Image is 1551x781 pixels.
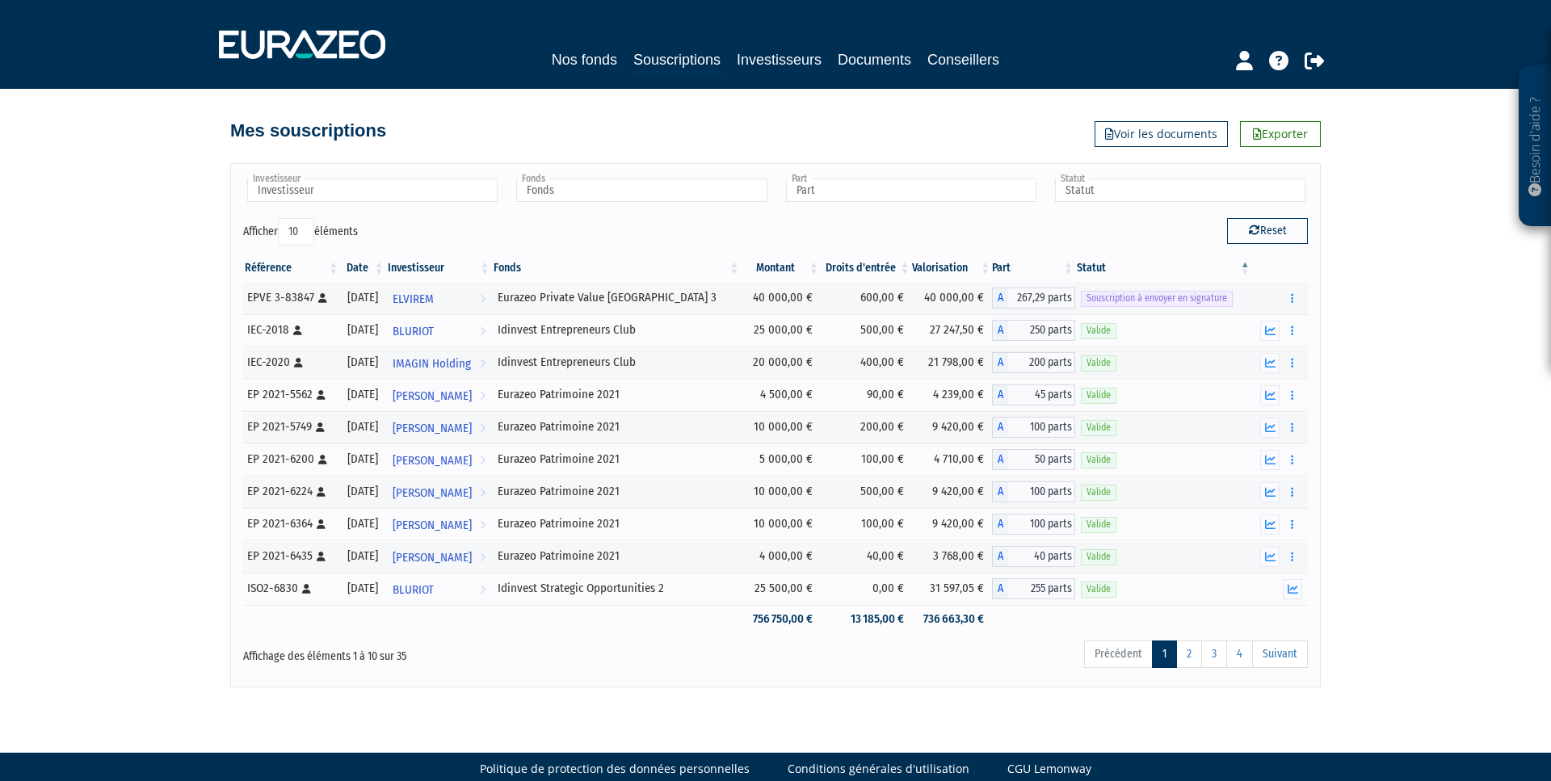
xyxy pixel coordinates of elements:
[480,761,750,777] a: Politique de protection des données personnelles
[386,346,492,379] a: IMAGIN Holding
[1008,546,1075,567] span: 40 parts
[741,476,821,508] td: 10 000,00 €
[741,411,821,443] td: 10 000,00 €
[992,288,1008,309] span: A
[1081,485,1116,500] span: Valide
[1226,640,1253,668] a: 4
[1081,452,1116,468] span: Valide
[386,508,492,540] a: [PERSON_NAME]
[480,510,485,540] i: Voir l'investisseur
[821,605,912,633] td: 13 185,00 €
[346,418,380,435] div: [DATE]
[1008,288,1075,309] span: 267,29 parts
[498,451,736,468] div: Eurazeo Patrimoine 2021
[1081,291,1233,306] span: Souscription à envoyer en signature
[498,483,736,500] div: Eurazeo Patrimoine 2021
[386,254,492,282] th: Investisseur: activer pour trier la colonne par ordre croissant
[346,321,380,338] div: [DATE]
[552,48,617,71] a: Nos fonds
[992,449,1075,470] div: A - Eurazeo Patrimoine 2021
[1008,320,1075,341] span: 250 parts
[247,321,334,338] div: IEC-2018
[1081,388,1116,403] span: Valide
[393,284,434,314] span: ELVIREM
[992,514,1008,535] span: A
[912,314,993,346] td: 27 247,50 €
[302,584,311,594] i: [Français] Personne physique
[992,384,1008,405] span: A
[393,575,434,605] span: BLURIOT
[480,381,485,411] i: Voir l'investisseur
[230,121,386,141] h4: Mes souscriptions
[480,446,485,476] i: Voir l'investisseur
[741,254,821,282] th: Montant: activer pour trier la colonne par ordre croissant
[821,379,912,411] td: 90,00 €
[1095,121,1228,147] a: Voir les documents
[346,548,380,565] div: [DATE]
[340,254,385,282] th: Date: activer pour trier la colonne par ordre croissant
[247,548,334,565] div: EP 2021-6435
[247,483,334,500] div: EP 2021-6224
[737,48,822,71] a: Investisseurs
[498,515,736,532] div: Eurazeo Patrimoine 2021
[1081,582,1116,597] span: Valide
[992,352,1075,373] div: A - Idinvest Entrepreneurs Club
[1176,640,1202,668] a: 2
[927,48,999,71] a: Conseillers
[480,478,485,508] i: Voir l'investisseur
[992,481,1008,502] span: A
[821,573,912,605] td: 0,00 €
[741,379,821,411] td: 4 500,00 €
[317,487,326,497] i: [Français] Personne physique
[821,508,912,540] td: 100,00 €
[247,386,334,403] div: EP 2021-5562
[386,443,492,476] a: [PERSON_NAME]
[992,481,1075,502] div: A - Eurazeo Patrimoine 2021
[992,578,1008,599] span: A
[219,30,385,59] img: 1732889491-logotype_eurazeo_blanc_rvb.png
[498,289,736,306] div: Eurazeo Private Value [GEOGRAPHIC_DATA] 3
[1008,514,1075,535] span: 100 parts
[498,580,736,597] div: Idinvest Strategic Opportunities 2
[386,540,492,573] a: [PERSON_NAME]
[316,422,325,432] i: [Français] Personne physique
[821,346,912,379] td: 400,00 €
[247,515,334,532] div: EP 2021-6364
[480,284,485,314] i: Voir l'investisseur
[912,540,993,573] td: 3 768,00 €
[247,354,334,371] div: IEC-2020
[821,411,912,443] td: 200,00 €
[386,411,492,443] a: [PERSON_NAME]
[821,314,912,346] td: 500,00 €
[480,414,485,443] i: Voir l'investisseur
[1081,517,1116,532] span: Valide
[821,476,912,508] td: 500,00 €
[294,358,303,367] i: [Français] Personne physique
[346,289,380,306] div: [DATE]
[492,254,742,282] th: Fonds: activer pour trier la colonne par ordre croissant
[912,508,993,540] td: 9 420,00 €
[247,418,334,435] div: EP 2021-5749
[498,386,736,403] div: Eurazeo Patrimoine 2021
[838,48,911,71] a: Documents
[741,605,821,633] td: 756 750,00 €
[480,349,485,379] i: Voir l'investisseur
[912,411,993,443] td: 9 420,00 €
[1008,352,1075,373] span: 200 parts
[633,48,721,73] a: Souscriptions
[992,320,1008,341] span: A
[393,478,472,508] span: [PERSON_NAME]
[386,379,492,411] a: [PERSON_NAME]
[318,455,327,464] i: [Français] Personne physique
[1081,420,1116,435] span: Valide
[992,546,1008,567] span: A
[1008,578,1075,599] span: 255 parts
[1152,640,1177,668] a: 1
[992,546,1075,567] div: A - Eurazeo Patrimoine 2021
[741,540,821,573] td: 4 000,00 €
[821,254,912,282] th: Droits d'entrée: activer pour trier la colonne par ordre croissant
[498,321,736,338] div: Idinvest Entrepreneurs Club
[912,379,993,411] td: 4 239,00 €
[992,320,1075,341] div: A - Idinvest Entrepreneurs Club
[741,346,821,379] td: 20 000,00 €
